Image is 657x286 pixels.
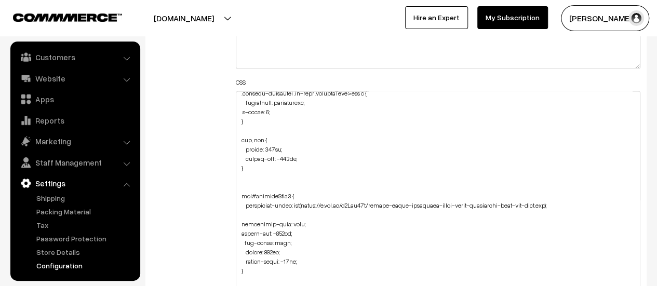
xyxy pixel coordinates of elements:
a: Shipping [34,193,137,203]
a: Store Details [34,247,137,257]
a: Password Protection [34,233,137,244]
a: Hire an Expert [405,6,468,29]
button: [DOMAIN_NAME] [117,5,250,31]
label: CSS [236,78,246,87]
a: Settings [13,174,137,193]
a: Customers [13,48,137,66]
img: user [628,10,644,26]
a: Tax [34,220,137,230]
a: COMMMERCE [13,10,104,23]
img: COMMMERCE [13,13,122,21]
a: Reports [13,111,137,130]
a: My Subscription [477,6,548,29]
a: Marketing [13,132,137,151]
a: Website [13,69,137,88]
a: Staff Management [13,153,137,172]
a: Configuration [34,260,137,271]
a: Packing Material [34,206,137,217]
a: Apps [13,90,137,108]
button: [PERSON_NAME] [561,5,649,31]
